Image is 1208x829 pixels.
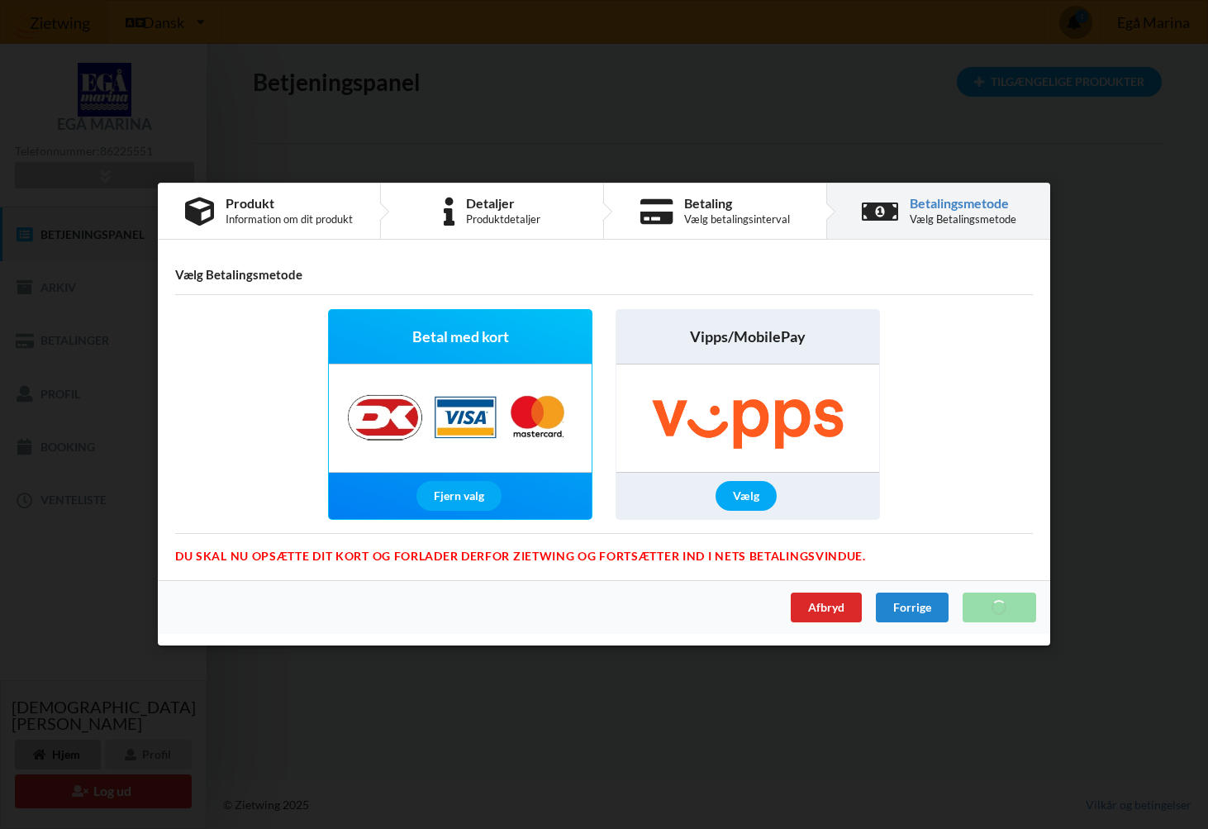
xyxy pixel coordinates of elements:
[226,197,353,210] div: Produkt
[910,213,1016,226] div: Vælg Betalingsmetode
[910,197,1016,210] div: Betalingsmetode
[226,213,353,226] div: Information om dit produkt
[416,482,502,512] div: Fjern valg
[876,593,949,623] div: Forrige
[616,365,879,473] img: Vipps/MobilePay
[791,593,862,623] div: Afbryd
[331,365,590,473] img: Nets
[175,534,1033,552] div: Du skal nu opsætte dit kort og forlader derfor Zietwing og fortsætter ind i Nets betalingsvindue.
[466,213,540,226] div: Produktdetaljer
[684,197,790,210] div: Betaling
[716,482,777,512] div: Vælg
[684,213,790,226] div: Vælg betalingsinterval
[466,197,540,210] div: Detaljer
[412,327,509,348] span: Betal med kort
[175,268,1033,283] h4: Vælg Betalingsmetode
[690,327,806,348] span: Vipps/MobilePay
